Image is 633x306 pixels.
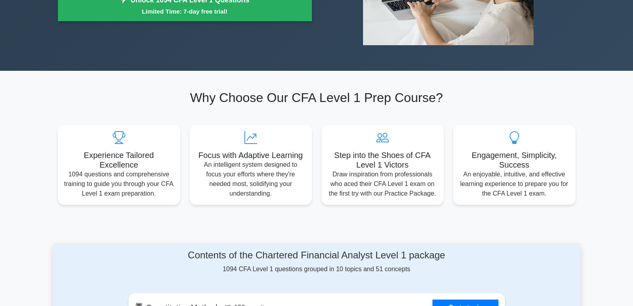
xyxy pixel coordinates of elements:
[129,250,505,274] div: 1094 CFA Level 1 questions grouped in 10 topics and 51 concepts
[328,170,437,198] p: Draw inspiration from professionals who aced their CFA Level 1 exam on the first try with our Pra...
[328,150,437,170] h5: Step into the Shoes of CFA Level 1 Victors
[58,90,575,105] h2: Why Choose Our CFA Level 1 Prep Course?
[196,150,306,160] h5: Focus with Adaptive Learning
[64,150,174,170] h5: Experience Tailored Excellence
[68,7,302,16] small: Limited Time: 7-day free trial!
[460,150,569,170] h5: Engagement, Simplicity, Success
[129,250,505,261] h4: Contents of the Chartered Financial Analyst Level 1 package
[196,160,306,198] p: An intelligent system designed to focus your efforts where they're needed most, solidifying your ...
[64,170,174,198] p: 1094 questions and comprehensive training to guide you through your CFA Level 1 exam preparation.
[460,170,569,198] p: An enjoyable, intuitive, and effective learning experience to prepare you for the CFA Level 1 exam.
